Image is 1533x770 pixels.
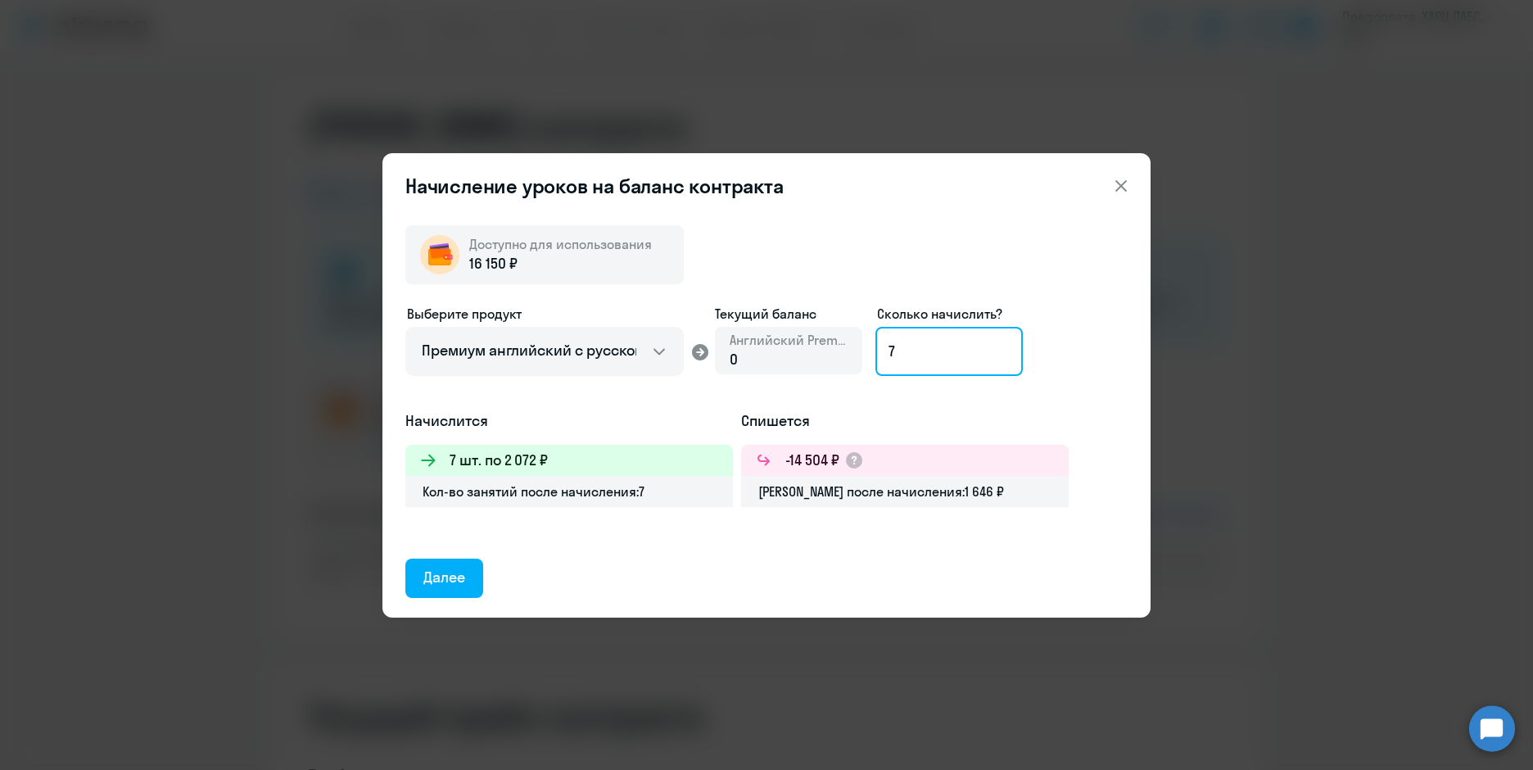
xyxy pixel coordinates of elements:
[730,331,848,349] span: Английский Premium
[469,253,518,274] span: 16 150 ₽
[715,304,862,324] span: Текущий баланс
[741,410,1069,432] h5: Спишется
[450,450,548,471] h3: 7 шт. по 2 072 ₽
[785,450,839,471] h3: -14 504 ₽
[741,476,1069,507] div: [PERSON_NAME] после начисления: 1 646 ₽
[730,350,738,369] span: 0
[877,306,1002,322] span: Сколько начислить?
[423,567,465,588] div: Далее
[469,236,652,252] span: Доступно для использования
[420,235,459,274] img: wallet-circle.png
[405,559,483,598] button: Далее
[405,476,733,507] div: Кол-во занятий после начисления: 7
[407,306,522,322] span: Выберите продукт
[405,410,733,432] h5: Начислится
[382,173,1151,199] header: Начисление уроков на баланс контракта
